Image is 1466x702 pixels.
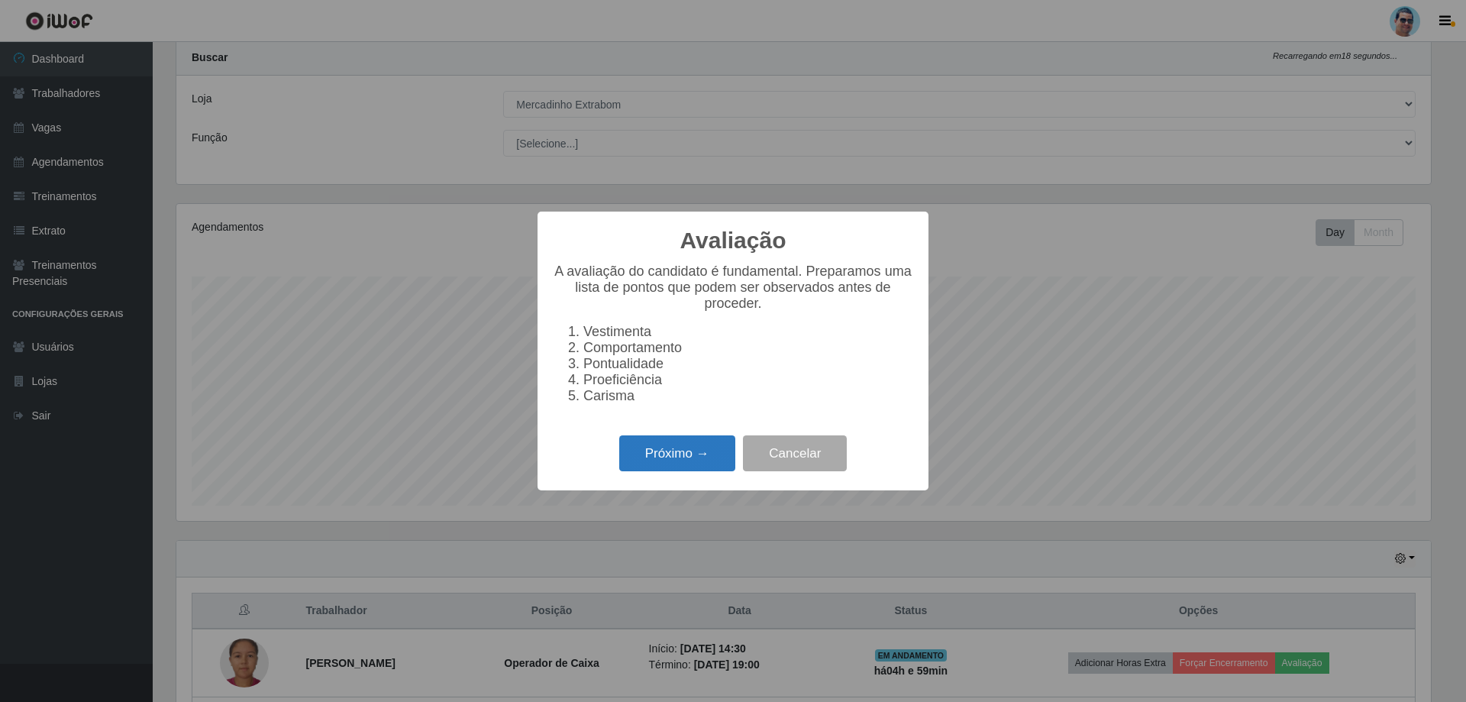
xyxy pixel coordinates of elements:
[583,372,913,388] li: Proeficiência
[583,388,913,404] li: Carisma
[680,227,786,254] h2: Avaliação
[743,435,847,471] button: Cancelar
[619,435,735,471] button: Próximo →
[553,264,913,312] p: A avaliação do candidato é fundamental. Preparamos uma lista de pontos que podem ser observados a...
[583,356,913,372] li: Pontualidade
[583,324,913,340] li: Vestimenta
[583,340,913,356] li: Comportamento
